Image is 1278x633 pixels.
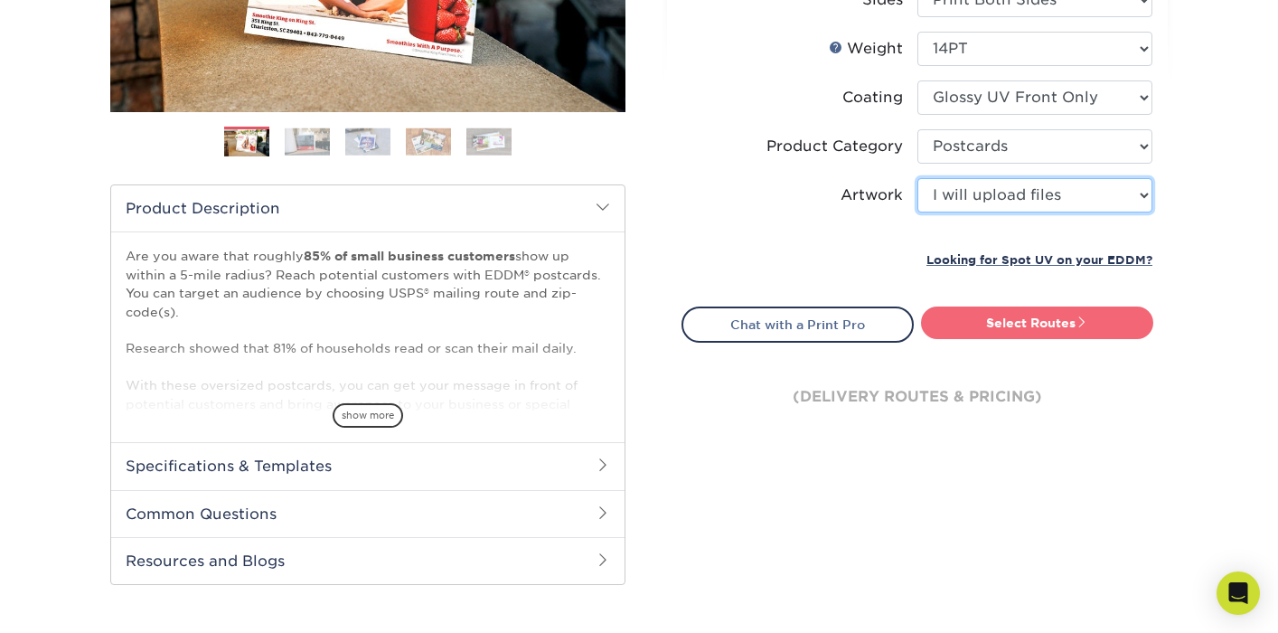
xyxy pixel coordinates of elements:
[841,184,903,206] div: Artwork
[111,185,625,231] h2: Product Description
[406,128,451,156] img: EDDM 04
[926,253,1152,267] small: Looking for Spot UV on your EDDM?
[681,343,1153,451] div: (delivery routes & pricing)
[111,537,625,584] h2: Resources and Blogs
[333,403,403,428] span: show more
[681,307,914,343] a: Chat with a Print Pro
[1217,572,1260,615] div: Open Intercom Messenger
[766,136,903,157] div: Product Category
[466,128,512,156] img: EDDM 05
[829,38,903,60] div: Weight
[842,87,903,109] div: Coating
[345,128,390,156] img: EDDM 03
[304,249,515,263] strong: 85% of small business customers
[111,442,625,489] h2: Specifications & Templates
[111,490,625,537] h2: Common Questions
[285,128,330,156] img: EDDM 02
[224,128,269,159] img: EDDM 01
[926,250,1152,268] a: Looking for Spot UV on your EDDM?
[921,307,1153,339] a: Select Routes
[126,247,610,579] p: Are you aware that roughly show up within a 5-mile radius? Reach potential customers with EDDM® p...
